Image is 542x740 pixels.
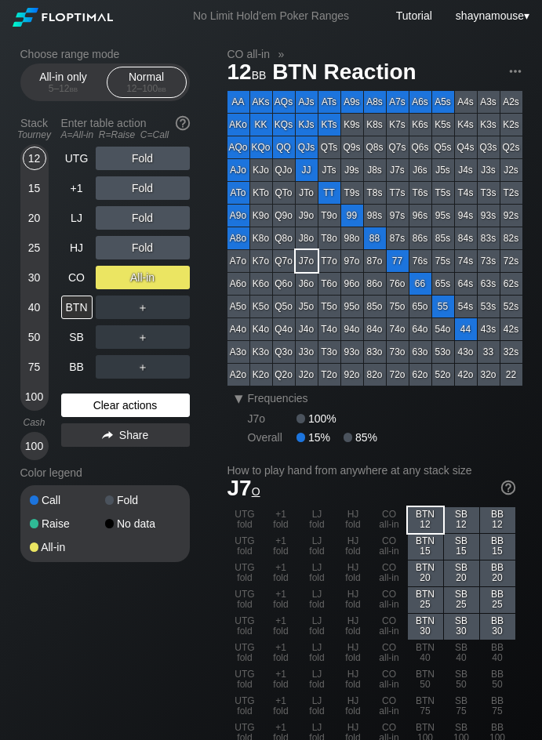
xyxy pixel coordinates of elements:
div: Fold [96,236,190,259]
div: No data [105,518,180,529]
div: QJo [273,159,295,181]
div: 32s [500,341,522,363]
div: K8s [364,114,386,136]
div: Call [30,495,105,506]
div: KTs [318,114,340,136]
span: bb [158,83,166,94]
div: HJ fold [336,587,371,613]
div: J7s [387,159,409,181]
div: 94o [341,318,363,340]
div: AA [227,91,249,113]
div: A3s [478,91,500,113]
div: A4s [455,91,477,113]
span: o [252,481,260,499]
div: 97o [341,250,363,272]
div: SB 15 [444,534,479,560]
div: 95s [432,205,454,227]
div: 62o [409,364,431,386]
div: T6s [409,182,431,204]
div: QTo [273,182,295,204]
div: No Limit Hold’em Poker Ranges [169,9,373,26]
div: J3o [296,341,318,363]
div: Clear actions [61,394,190,417]
span: shaynamouse [456,9,524,22]
div: 88 [364,227,386,249]
div: K9o [250,205,272,227]
img: help.32db89a4.svg [174,114,191,132]
div: K6o [250,273,272,295]
div: KJs [296,114,318,136]
div: BTN 12 [408,507,443,533]
div: QQ [273,136,295,158]
div: ＋ [96,325,190,349]
div: K7o [250,250,272,272]
div: 86o [364,273,386,295]
div: LJ fold [300,560,335,586]
div: SB 20 [444,560,479,586]
span: » [270,48,293,60]
div: T5o [318,296,340,317]
div: +1 fold [264,534,299,560]
div: HJ fold [336,694,371,720]
div: 25 [23,236,46,259]
div: KQo [250,136,272,158]
div: 85% [344,431,377,444]
div: KJo [250,159,272,181]
div: 75s [432,250,454,272]
div: 100 [23,434,46,458]
div: Q6o [273,273,295,295]
div: 65s [432,273,454,295]
div: J4o [296,318,318,340]
div: 76s [409,250,431,272]
div: ▾ [229,389,249,408]
div: Q8o [273,227,295,249]
div: 42s [500,318,522,340]
div: Fold [96,206,190,230]
div: A8s [364,91,386,113]
div: HJ fold [336,640,371,666]
div: SB [61,325,93,349]
div: LJ fold [300,640,335,666]
div: T3s [478,182,500,204]
div: HJ [61,236,93,259]
div: TT [318,182,340,204]
div: AQs [273,91,295,113]
div: K2s [500,114,522,136]
div: LJ fold [300,694,335,720]
div: A6o [227,273,249,295]
div: 84s [455,227,477,249]
div: 40 [23,296,46,319]
div: UTG fold [227,587,263,613]
div: J8s [364,159,386,181]
div: AJo [227,159,249,181]
div: T7s [387,182,409,204]
div: 72s [500,250,522,272]
div: +1 fold [264,614,299,640]
div: 63s [478,273,500,295]
div: 96o [341,273,363,295]
div: 50 [23,325,46,349]
div: Cash [14,417,55,428]
div: LJ [61,206,93,230]
div: Q4o [273,318,295,340]
div: BB 40 [480,640,515,666]
div: UTG fold [227,534,263,560]
div: 64s [455,273,477,295]
div: A7o [227,250,249,272]
div: CO all-in [372,587,407,613]
div: BB 50 [480,667,515,693]
div: 53s [478,296,500,317]
div: CO all-in [372,694,407,720]
h2: Choose range mode [20,48,190,60]
div: 22 [500,364,522,386]
div: 12 – 100 [114,83,180,94]
img: share.864f2f62.svg [102,431,113,440]
span: BTN Reaction [270,60,419,86]
div: HJ fold [336,560,371,586]
div: +1 fold [264,560,299,586]
div: BB 25 [480,587,515,613]
div: Q2s [500,136,522,158]
div: J2o [296,364,318,386]
div: 52o [432,364,454,386]
div: All-in only [27,67,100,97]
